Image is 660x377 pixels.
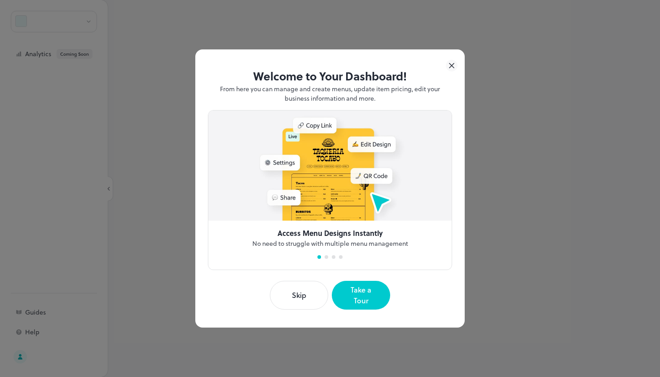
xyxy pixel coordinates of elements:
[332,281,390,310] button: Take a Tour
[252,239,408,248] p: No need to struggle with multiple menu management
[208,111,452,221] img: intro-access-menu-design-1ff07d5f.jpg
[208,84,452,103] p: From here you can manage and create menus, update item pricing, edit your business information an...
[208,67,452,84] p: Welcome to Your Dashboard!
[270,281,328,310] button: Skip
[277,228,383,239] p: Access Menu Designs Instantly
